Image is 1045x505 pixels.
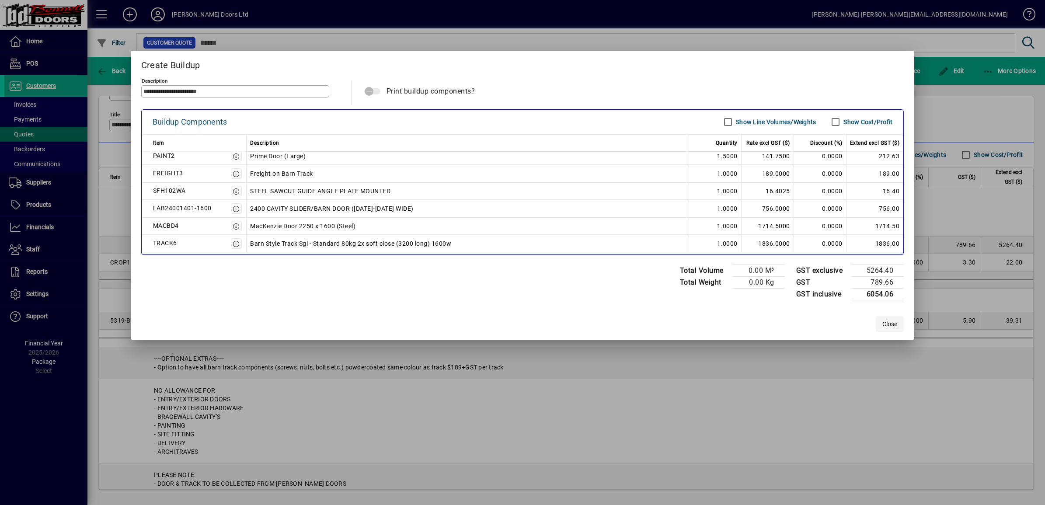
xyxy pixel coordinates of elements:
[732,265,785,276] td: 0.00 M³
[689,217,742,235] td: 1.0000
[745,168,790,179] div: 189.0000
[792,276,852,288] td: GST
[734,118,816,126] label: Show Line Volumes/Weights
[689,182,742,200] td: 1.0000
[250,138,279,148] span: Description
[794,217,846,235] td: 0.0000
[689,200,742,217] td: 1.0000
[745,238,790,249] div: 1836.0000
[153,185,186,196] div: SFH102WA
[153,115,227,129] div: Buildup Components
[153,203,212,213] div: LAB24001401-1600
[794,147,846,165] td: 0.0000
[153,220,179,231] div: MACBD4
[792,288,852,300] td: GST inclusive
[846,217,904,235] td: 1714.50
[882,320,897,329] span: Close
[153,150,175,161] div: PAINT2
[689,147,742,165] td: 1.5000
[794,200,846,217] td: 0.0000
[247,200,689,217] td: 2400 CAVITY SLIDER/BARN DOOR ([DATE]-[DATE] WIDE)
[851,265,904,276] td: 5264.40
[746,138,790,148] span: Rate excl GST ($)
[689,165,742,182] td: 1.0000
[142,77,167,84] mat-label: Description
[676,265,732,276] td: Total Volume
[247,147,689,165] td: Prime Door (Large)
[247,217,689,235] td: MacKenzie Door 2250 x 1600 (Steel)
[745,221,790,231] div: 1714.5000
[851,276,904,288] td: 789.66
[846,182,904,200] td: 16.40
[810,138,843,148] span: Discount (%)
[876,316,904,332] button: Close
[387,87,475,95] span: Print buildup components?
[745,151,790,161] div: 141.7500
[689,235,742,252] td: 1.0000
[247,165,689,182] td: Freight on Barn Track
[846,147,904,165] td: 212.63
[676,276,732,288] td: Total Weight
[247,182,689,200] td: STEEL SAWCUT GUIDE ANGLE PLATE MOUNTED
[732,276,785,288] td: 0.00 Kg
[153,138,164,148] span: Item
[850,138,900,148] span: Extend excl GST ($)
[794,182,846,200] td: 0.0000
[846,165,904,182] td: 189.00
[842,118,892,126] label: Show Cost/Profit
[846,235,904,252] td: 1836.00
[745,186,790,196] div: 16.4025
[846,200,904,217] td: 756.00
[792,265,852,276] td: GST exclusive
[153,238,177,248] div: TRACK6
[794,165,846,182] td: 0.0000
[794,235,846,252] td: 0.0000
[745,203,790,214] div: 756.0000
[716,138,738,148] span: Quantity
[131,51,915,76] h2: Create Buildup
[153,168,183,178] div: FREIGHT3
[851,288,904,300] td: 6054.06
[247,235,689,252] td: Barn Style Track Sgl - Standard 80kg 2x soft close (3200 long) 1600w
